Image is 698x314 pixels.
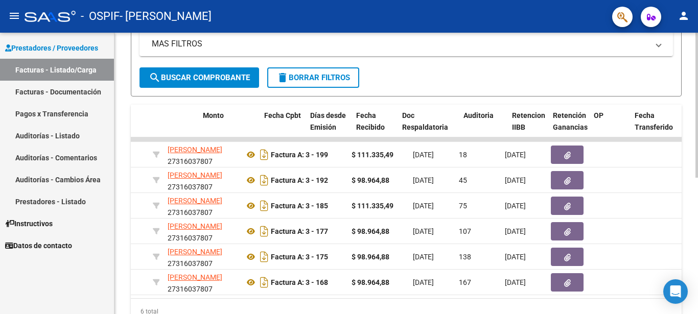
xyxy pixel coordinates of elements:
span: [PERSON_NAME] [168,248,222,256]
strong: Factura A: 3 - 175 [271,253,328,261]
button: Buscar Comprobante [139,67,259,88]
span: [DATE] [505,176,526,184]
span: [DATE] [505,278,526,286]
strong: Factura A: 3 - 185 [271,202,328,210]
strong: Factura A: 3 - 177 [271,227,328,235]
div: 27316037807 [168,170,236,191]
span: [DATE] [413,202,434,210]
span: 45 [459,176,467,184]
strong: $ 111.335,49 [352,151,393,159]
mat-icon: search [149,71,161,84]
span: [PERSON_NAME] [168,146,222,154]
span: - [PERSON_NAME] [120,5,212,28]
mat-panel-title: MAS FILTROS [152,38,648,50]
span: Monto [203,111,224,119]
span: [PERSON_NAME] [168,171,222,179]
span: Días desde Emisión [310,111,346,131]
datatable-header-cell: Retención Ganancias [549,105,590,150]
span: [DATE] [413,253,434,261]
strong: $ 98.964,88 [352,253,389,261]
span: Retención Ganancias [553,111,588,131]
span: 18 [459,151,467,159]
span: [DATE] [413,151,434,159]
i: Descargar documento [258,172,271,188]
i: Descargar documento [258,223,271,239]
button: Borrar Filtros [267,67,359,88]
i: Descargar documento [258,249,271,265]
datatable-header-cell: Fecha Recibido [352,105,398,150]
span: 167 [459,278,471,286]
span: Retencion IIBB [512,111,545,131]
datatable-header-cell: Doc Respaldatoria [398,105,459,150]
strong: $ 98.964,88 [352,227,389,235]
i: Descargar documento [258,274,271,291]
span: Instructivos [5,218,53,229]
datatable-header-cell: Retencion IIBB [508,105,549,150]
datatable-header-cell: OP [590,105,631,150]
datatable-header-cell: Días desde Emisión [306,105,352,150]
mat-icon: person [678,10,690,22]
strong: $ 98.964,88 [352,176,389,184]
span: OP [594,111,603,119]
div: 27316037807 [168,144,236,165]
span: Datos de contacto [5,240,72,251]
span: [DATE] [413,278,434,286]
div: Open Intercom Messenger [663,279,688,304]
span: [PERSON_NAME] [168,273,222,281]
span: Fecha Recibido [356,111,385,131]
datatable-header-cell: Auditoria [459,105,508,150]
datatable-header-cell: Monto [199,105,260,150]
span: Auditoria [463,111,494,119]
span: - OSPIF [81,5,120,28]
span: Doc Respaldatoria [402,111,448,131]
span: [DATE] [505,151,526,159]
span: Buscar Comprobante [149,73,250,82]
span: Fecha Transferido [635,111,673,131]
strong: Factura A: 3 - 168 [271,278,328,286]
div: 27316037807 [168,221,236,242]
strong: Factura A: 3 - 199 [271,151,328,159]
mat-icon: delete [276,71,289,84]
span: Borrar Filtros [276,73,350,82]
strong: $ 111.335,49 [352,202,393,210]
span: [DATE] [413,227,434,235]
span: Prestadores / Proveedores [5,42,98,54]
strong: $ 98.964,88 [352,278,389,286]
span: Fecha Cpbt [264,111,301,119]
div: 27316037807 [168,195,236,216]
span: [PERSON_NAME] [168,222,222,230]
i: Descargar documento [258,198,271,214]
span: [DATE] [505,202,526,210]
span: 75 [459,202,467,210]
datatable-header-cell: Fecha Transferido [631,105,687,150]
span: [PERSON_NAME] [168,197,222,205]
mat-expansion-panel-header: MAS FILTROS [139,32,673,56]
div: 27316037807 [168,246,236,268]
i: Descargar documento [258,147,271,163]
span: 138 [459,253,471,261]
span: 107 [459,227,471,235]
datatable-header-cell: Fecha Cpbt [260,105,306,150]
span: [DATE] [505,253,526,261]
div: 27316037807 [168,272,236,293]
datatable-header-cell: CPBT [91,105,199,150]
mat-icon: menu [8,10,20,22]
span: [DATE] [505,227,526,235]
strong: Factura A: 3 - 192 [271,176,328,184]
span: [DATE] [413,176,434,184]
